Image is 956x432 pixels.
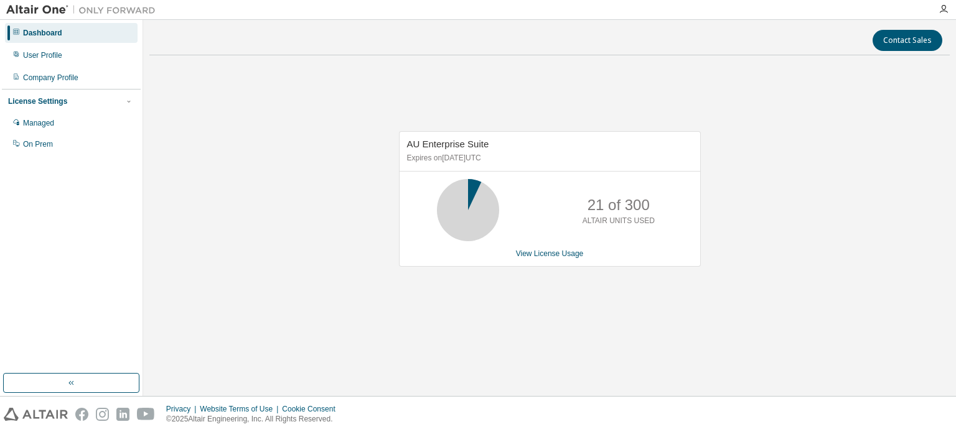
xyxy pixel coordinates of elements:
[8,96,67,106] div: License Settings
[23,118,54,128] div: Managed
[588,195,650,216] p: 21 of 300
[23,139,53,149] div: On Prem
[75,408,88,421] img: facebook.svg
[23,28,62,38] div: Dashboard
[200,404,282,414] div: Website Terms of Use
[282,404,342,414] div: Cookie Consent
[166,414,343,425] p: © 2025 Altair Engineering, Inc. All Rights Reserved.
[96,408,109,421] img: instagram.svg
[407,153,690,163] p: Expires on [DATE] UTC
[516,249,584,258] a: View License Usage
[6,4,162,16] img: Altair One
[116,408,129,421] img: linkedin.svg
[873,30,942,51] button: Contact Sales
[4,408,68,421] img: altair_logo.svg
[137,408,155,421] img: youtube.svg
[407,139,489,149] span: AU Enterprise Suite
[23,50,62,60] div: User Profile
[583,216,655,226] p: ALTAIR UNITS USED
[166,404,200,414] div: Privacy
[23,73,78,83] div: Company Profile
